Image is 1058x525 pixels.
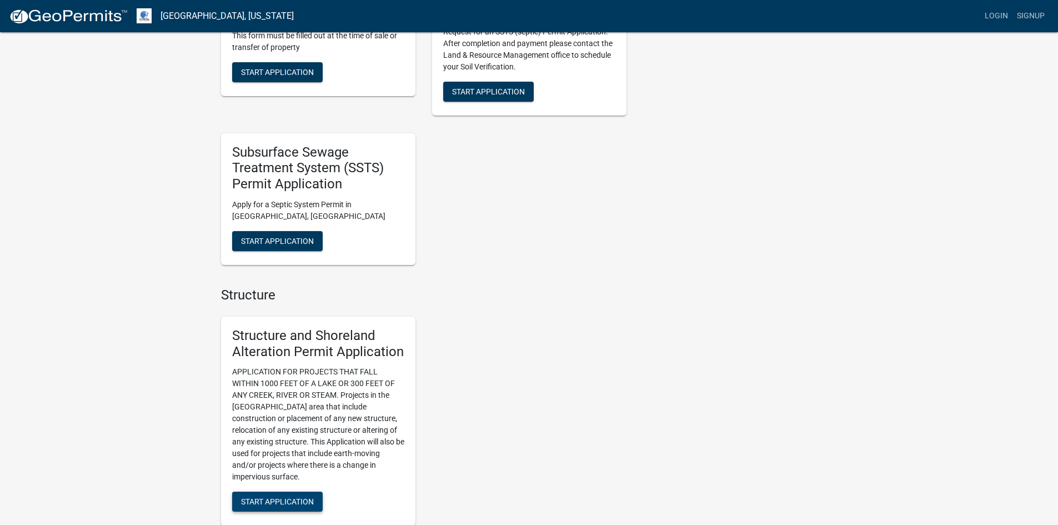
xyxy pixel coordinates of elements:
span: Start Application [452,87,525,96]
p: Designers please complete a Soil Verification Request for an SSTS (septic) Permit Application. Af... [443,14,615,73]
span: Start Application [241,497,314,506]
p: This form must be filled out at the time of sale or transfer of property [232,30,404,53]
button: Start Application [232,492,323,512]
h5: Subsurface Sewage Treatment System (SSTS) Permit Application [232,144,404,192]
h4: Structure [221,287,626,303]
a: [GEOGRAPHIC_DATA], [US_STATE] [161,7,294,26]
p: APPLICATION FOR PROJECTS THAT FALL WITHIN 1000 FEET OF A LAKE OR 300 FEET OF ANY CREEK, RIVER OR ... [232,366,404,483]
a: Login [980,6,1012,27]
span: Start Application [241,68,314,77]
button: Start Application [443,82,534,102]
p: Apply for a Septic System Permit in [GEOGRAPHIC_DATA], [GEOGRAPHIC_DATA] [232,199,404,222]
span: Start Application [241,236,314,245]
h5: Structure and Shoreland Alteration Permit Application [232,328,404,360]
button: Start Application [232,231,323,251]
a: Signup [1012,6,1049,27]
img: Otter Tail County, Minnesota [137,8,152,23]
button: Start Application [232,62,323,82]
